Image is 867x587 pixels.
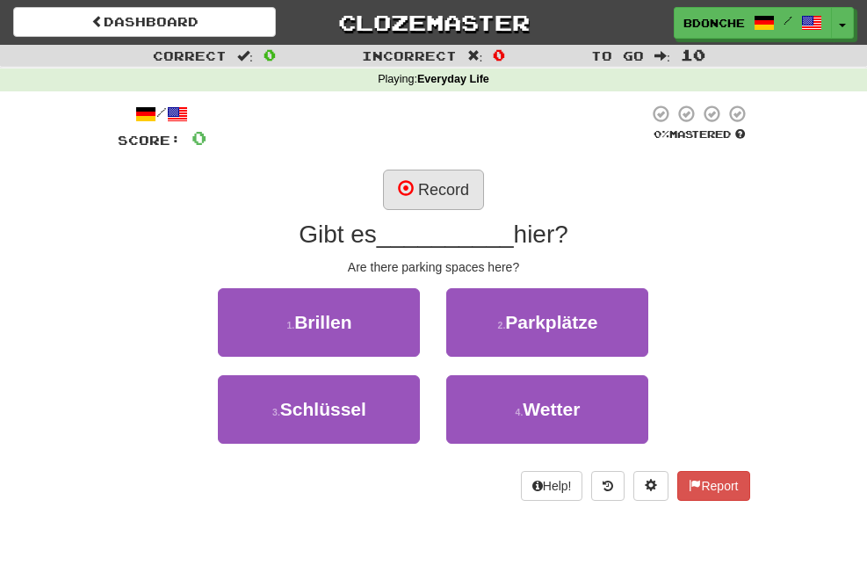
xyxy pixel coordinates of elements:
[591,48,644,63] span: To go
[784,14,792,26] span: /
[446,375,648,444] button: 4.Wetter
[118,133,181,148] span: Score:
[280,399,366,419] span: Schlüssel
[467,49,483,62] span: :
[516,407,524,417] small: 4 .
[674,7,832,39] a: bdonche /
[153,48,227,63] span: Correct
[286,320,294,330] small: 1 .
[302,7,565,38] a: Clozemaster
[523,399,580,419] span: Wetter
[681,46,705,63] span: 10
[514,221,568,248] span: hier?
[237,49,253,62] span: :
[383,170,484,210] button: Record
[654,49,670,62] span: :
[505,312,597,332] span: Parkplätze
[377,221,514,248] span: __________
[191,127,206,149] span: 0
[677,471,749,501] button: Report
[521,471,583,501] button: Help!
[446,288,648,357] button: 2.Parkplätze
[417,73,489,85] strong: Everyday Life
[498,320,506,330] small: 2 .
[299,221,377,248] span: Gibt es
[264,46,276,63] span: 0
[648,127,750,141] div: Mastered
[294,312,351,332] span: Brillen
[493,46,505,63] span: 0
[272,407,280,417] small: 3 .
[218,375,420,444] button: 3.Schlüssel
[13,7,276,37] a: Dashboard
[683,15,745,31] span: bdonche
[118,104,206,126] div: /
[118,258,750,276] div: Are there parking spaces here?
[362,48,457,63] span: Incorrect
[654,128,669,140] span: 0 %
[591,471,625,501] button: Round history (alt+y)
[218,288,420,357] button: 1.Brillen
